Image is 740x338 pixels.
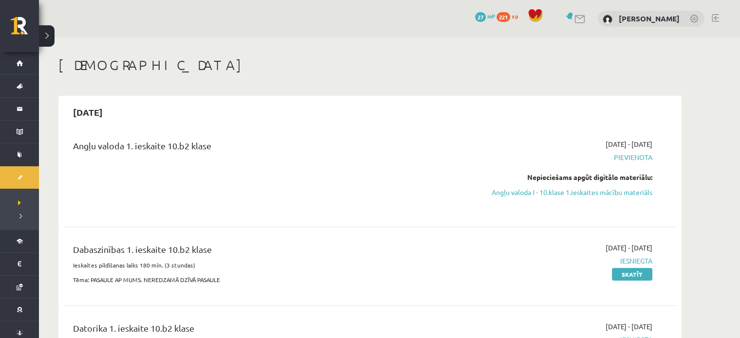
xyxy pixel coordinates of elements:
span: [DATE] - [DATE] [606,321,652,332]
p: Ieskaites pildīšanas laiks 180 min. (3 stundas) [73,261,454,269]
a: 27 mP [475,12,495,20]
div: Angļu valoda 1. ieskaite 10.b2 klase [73,139,454,157]
h2: [DATE] [63,101,112,124]
a: Skatīt [612,268,652,281]
span: [DATE] - [DATE] [606,139,652,149]
span: Pievienota [469,152,652,162]
span: mP [487,12,495,20]
img: Rauls Rimkus [603,15,612,24]
p: Tēma: PASAULE AP MUMS. NEREDZAMĀ DZĪVĀ PASAULE [73,275,454,284]
h1: [DEMOGRAPHIC_DATA] [58,57,682,73]
span: 221 [497,12,510,22]
a: Rīgas 1. Tālmācības vidusskola [11,17,39,41]
span: [DATE] - [DATE] [606,243,652,253]
a: 221 xp [497,12,523,20]
div: Dabaszinības 1. ieskaite 10.b2 klase [73,243,454,261]
a: [PERSON_NAME] [619,14,680,23]
span: xp [512,12,518,20]
span: Iesniegta [469,256,652,266]
div: Nepieciešams apgūt digitālo materiālu: [469,172,652,182]
span: 27 [475,12,486,22]
a: Angļu valoda I - 10.klase 1.ieskaites mācību materiāls [469,187,652,197]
